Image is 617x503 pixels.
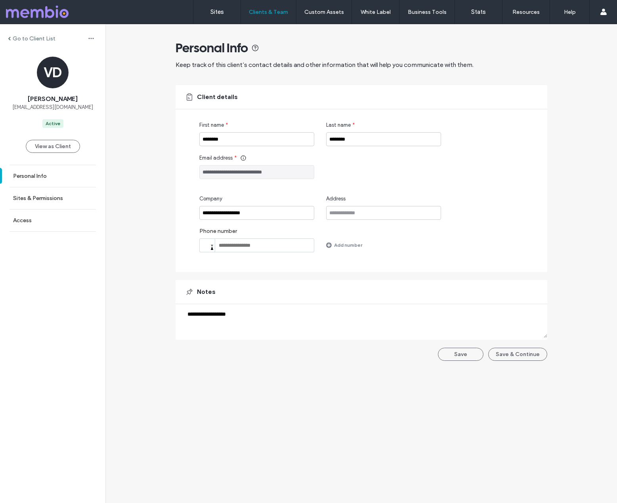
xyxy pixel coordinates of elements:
button: View as Client [26,140,80,153]
input: Email address [199,165,314,179]
span: Notes [197,288,216,296]
span: Help [18,6,34,13]
label: Sites & Permissions [13,195,63,202]
span: [EMAIL_ADDRESS][DOMAIN_NAME] [12,103,93,111]
label: Stats [471,8,486,15]
span: Personal Info [176,40,248,56]
label: Add number [334,238,362,252]
input: Last name [326,132,441,146]
label: Personal Info [13,173,47,179]
input: First name [199,132,314,146]
label: Clients & Team [249,9,288,15]
label: Sites [210,8,224,15]
label: Help [564,9,576,15]
button: Save & Continue [488,348,547,361]
span: Email address [199,154,233,162]
span: Client details [197,93,238,101]
input: Company [199,206,314,220]
span: [PERSON_NAME] [28,95,78,103]
span: Address [326,195,346,203]
span: Last name [326,121,351,129]
label: Phone number [199,228,314,238]
span: Company [199,195,222,203]
div: Active [46,120,60,127]
label: Access [13,217,32,224]
label: Custom Assets [304,9,344,15]
span: Keep track of this client’s contact details and other information that will help you communicate ... [176,61,474,69]
div: VD [37,57,69,88]
button: Save [438,348,483,361]
label: White Label [361,9,391,15]
label: Business Tools [408,9,447,15]
input: Address [326,206,441,220]
span: First name [199,121,224,129]
label: Resources [512,9,540,15]
label: Go to Client List [13,35,55,42]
